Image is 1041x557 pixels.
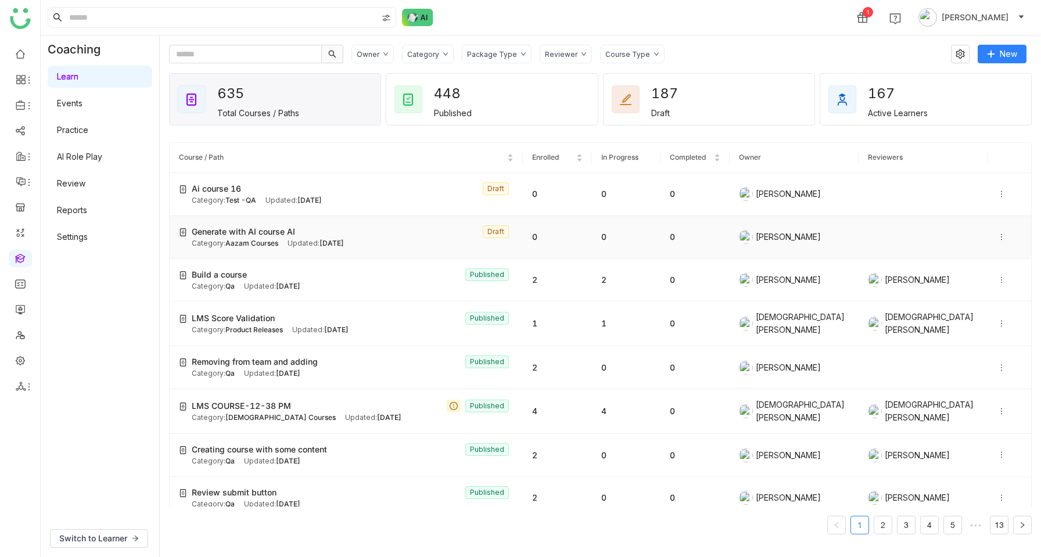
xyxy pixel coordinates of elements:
[185,92,199,106] img: total_courses.svg
[345,412,401,423] div: Updated:
[868,398,978,424] div: [DEMOGRAPHIC_DATA][PERSON_NAME]
[523,346,592,389] td: 2
[10,8,31,29] img: logo
[57,205,87,215] a: Reports
[921,516,938,534] a: 4
[244,368,300,379] div: Updated:
[739,311,849,336] div: [DEMOGRAPHIC_DATA][PERSON_NAME]
[545,50,577,59] div: Reviewer
[179,446,187,454] img: create-new-course.svg
[465,268,509,281] nz-tag: Published
[192,195,256,206] div: Category:
[179,403,187,411] img: create-new-course.svg
[592,301,661,346] td: 1
[265,195,322,206] div: Updated:
[192,368,235,379] div: Category:
[467,50,517,59] div: Package Type
[874,516,892,534] a: 2
[192,400,291,412] span: LMS COURSE-12-38 PM
[739,448,753,462] img: 684a9aedde261c4b36a3ced9
[57,232,88,242] a: Settings
[401,92,415,106] img: published_courses.svg
[276,282,300,290] span: [DATE]
[739,230,849,244] div: [PERSON_NAME]
[57,98,82,108] a: Events
[592,216,661,259] td: 0
[868,81,910,106] div: 167
[944,516,961,534] a: 5
[276,369,300,378] span: [DATE]
[192,412,336,423] div: Category:
[739,187,753,201] img: 684a9b22de261c4b36a3d00f
[967,516,985,534] li: Next 5 Pages
[868,273,882,287] img: 684a9ad2de261c4b36a3cd74
[990,516,1008,534] li: 13
[465,443,509,456] nz-tag: Published
[41,35,118,63] div: Coaching
[292,325,349,336] div: Updated:
[192,456,235,467] div: Category:
[192,312,275,325] span: LMS Score Validation
[851,516,868,534] a: 1
[868,311,978,336] div: [DEMOGRAPHIC_DATA][PERSON_NAME]
[592,173,661,216] td: 0
[465,312,509,325] nz-tag: Published
[192,225,295,238] span: Generate with AI course AI
[739,361,753,375] img: 684a9aedde261c4b36a3ced9
[739,230,753,244] img: 684a9ad2de261c4b36a3cd74
[225,369,235,378] span: Qa
[523,216,592,259] td: 0
[523,259,592,302] td: 2
[523,301,592,346] td: 1
[739,273,849,287] div: [PERSON_NAME]
[179,153,224,161] span: Course / Path
[661,434,730,477] td: 0
[739,317,753,330] img: 684a9b06de261c4b36a3cf65
[661,477,730,520] td: 0
[179,228,187,236] img: create-new-course.svg
[889,13,901,24] img: help.svg
[739,273,753,287] img: 684a9aedde261c4b36a3ced9
[225,413,336,422] span: [DEMOGRAPHIC_DATA] Courses
[192,486,277,499] span: Review submit button
[739,187,849,201] div: [PERSON_NAME]
[523,477,592,520] td: 2
[225,196,256,204] span: Test -QA
[192,268,247,281] span: Build a course
[898,516,915,534] a: 3
[739,448,849,462] div: [PERSON_NAME]
[978,45,1026,63] button: New
[967,516,985,534] span: •••
[868,448,882,462] img: 684a9aedde261c4b36a3ced9
[592,389,661,434] td: 4
[465,355,509,368] nz-tag: Published
[192,182,241,195] span: Ai course 16
[192,281,235,292] div: Category:
[192,443,327,456] span: Creating course with some content
[863,7,873,17] div: 1
[592,346,661,389] td: 0
[57,152,102,161] a: AI Role Play
[651,81,693,106] div: 187
[1000,48,1017,60] span: New
[192,355,318,368] span: Removing from team and adding
[288,238,344,249] div: Updated:
[57,125,88,135] a: Practice
[324,325,349,334] span: [DATE]
[868,273,978,287] div: [PERSON_NAME]
[244,281,300,292] div: Updated:
[739,491,753,505] img: 684a9aedde261c4b36a3ced9
[670,153,706,161] span: Completed
[1013,516,1032,534] button: Next Page
[297,196,322,204] span: [DATE]
[57,178,85,188] a: Review
[661,346,730,389] td: 0
[434,108,472,118] div: Published
[225,239,278,247] span: Aazam Courses
[244,499,300,510] div: Updated:
[217,108,299,118] div: Total Courses / Paths
[523,173,592,216] td: 0
[592,434,661,477] td: 0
